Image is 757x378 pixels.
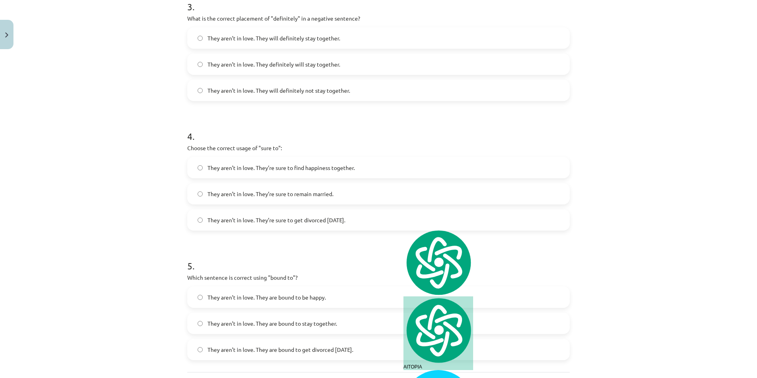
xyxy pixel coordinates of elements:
[187,273,570,282] p: Which sentence is correct using "bound to"?
[187,144,570,152] p: Choose the correct usage of "sure to":
[198,218,203,223] input: They aren’t in love. They’re sure to get divorced [DATE].
[207,346,353,354] span: They aren’t in love. They are bound to get divorced [DATE].
[403,296,473,370] div: AITOPIA
[198,347,203,352] input: They aren’t in love. They are bound to get divorced [DATE].
[187,246,570,271] h1: 5 .
[5,32,8,38] img: icon-close-lesson-0947bae3869378f0d4975bcd49f059093ad1ed9edebbc8119c70593378902aed.svg
[207,190,333,198] span: They aren’t in love. They’re sure to remain married.
[207,34,340,42] span: They aren’t in love. They will definitely stay together.
[207,216,345,224] span: They aren’t in love. They’re sure to get divorced [DATE].
[207,319,337,328] span: They aren’t in love. They are bound to stay together.
[207,293,326,302] span: They aren’t in love. They are bound to be happy.
[198,88,203,93] input: They aren’t in love. They will definitely not stay together.
[198,321,203,326] input: They aren’t in love. They are bound to stay together.
[198,295,203,300] input: They aren’t in love. They are bound to be happy.
[187,117,570,141] h1: 4 .
[198,191,203,197] input: They aren’t in love. They’re sure to remain married.
[198,62,203,67] input: They aren’t in love. They definitely will stay together.
[187,14,570,23] p: What is the correct placement of "definitely" in a negative sentence?
[207,164,355,172] span: They aren’t in love. They’re sure to find happiness together.
[207,60,340,69] span: They aren’t in love. They definitely will stay together.
[198,165,203,170] input: They aren’t in love. They’re sure to find happiness together.
[207,86,350,95] span: They aren’t in love. They will definitely not stay together.
[198,36,203,41] input: They aren’t in love. They will definitely stay together.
